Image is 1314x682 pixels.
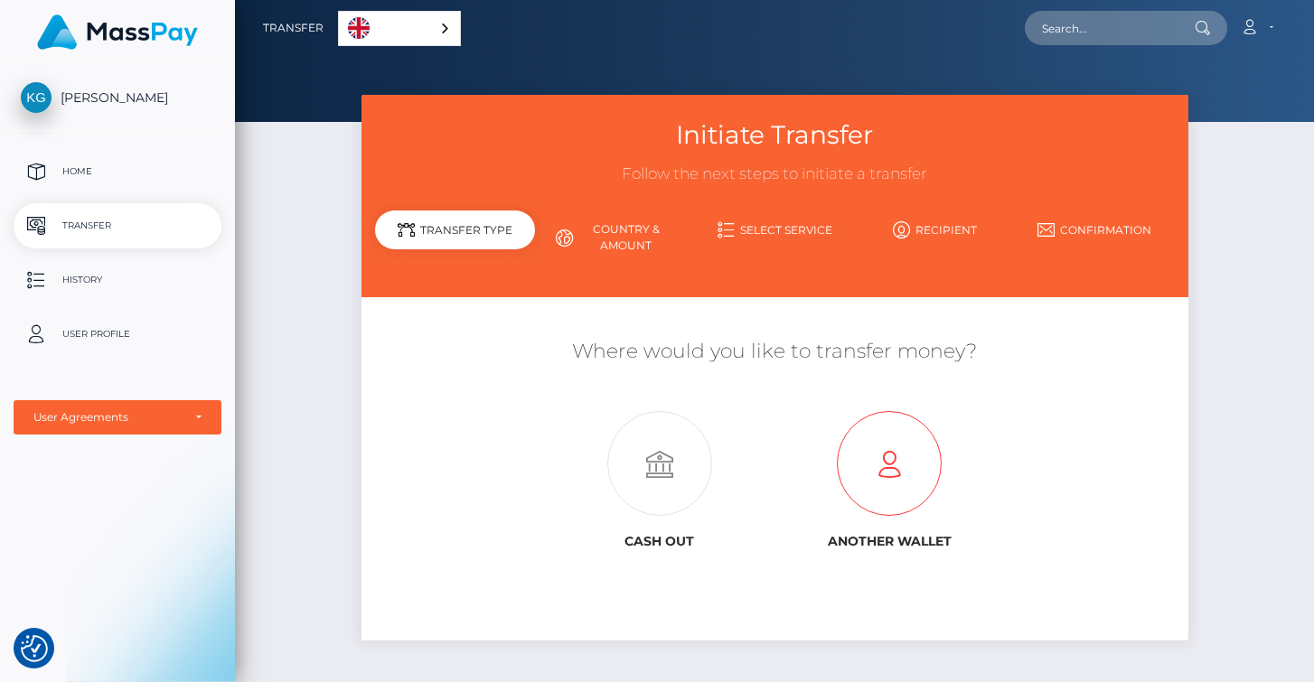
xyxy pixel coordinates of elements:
[14,400,221,434] button: User Agreements
[14,149,221,194] a: Home
[375,210,535,249] div: Transfer Type
[21,321,214,348] p: User Profile
[375,338,1175,366] h5: Where would you like to transfer money?
[338,11,461,46] div: Language
[339,12,460,45] a: English
[263,9,324,47] a: Transfer
[14,312,221,357] a: User Profile
[21,158,214,185] p: Home
[1015,214,1175,246] a: Confirmation
[375,163,1175,185] h3: Follow the next steps to initiate a transfer
[21,635,48,662] img: Revisit consent button
[338,11,461,46] aside: Language selected: English
[33,410,182,425] div: User Agreements
[14,203,221,248] a: Transfer
[788,534,990,549] h6: Another wallet
[21,212,214,239] p: Transfer
[855,214,1015,246] a: Recipient
[37,14,198,50] img: MassPay
[1025,11,1195,45] input: Search...
[558,534,761,549] h6: Cash out
[14,257,221,303] a: History
[375,117,1175,153] h3: Initiate Transfer
[14,89,221,106] span: [PERSON_NAME]
[535,214,695,261] a: Country & Amount
[21,635,48,662] button: Consent Preferences
[695,214,855,246] a: Select Service
[21,266,214,294] p: History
